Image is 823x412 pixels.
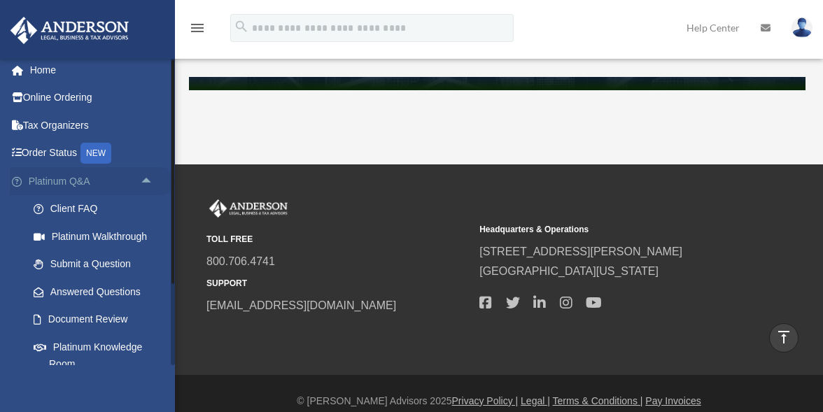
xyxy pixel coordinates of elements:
a: 800.706.4741 [206,255,275,267]
a: Client FAQ [20,195,175,223]
a: [GEOGRAPHIC_DATA][US_STATE] [479,265,659,277]
a: vertical_align_top [769,323,799,353]
a: [EMAIL_ADDRESS][DOMAIN_NAME] [206,299,396,311]
small: TOLL FREE [206,232,470,247]
a: Document Review [20,306,175,334]
small: Headquarters & Operations [479,222,743,237]
a: menu [189,24,206,36]
a: Pay Invoices [645,395,701,406]
a: Home [10,56,175,84]
div: NEW [80,143,111,164]
img: Anderson Advisors Platinum Portal [6,17,133,44]
a: Terms & Conditions | [553,395,643,406]
a: Submit a Question [20,250,175,278]
a: Platinum Knowledge Room [20,333,175,378]
a: [STREET_ADDRESS][PERSON_NAME] [479,246,682,257]
div: © [PERSON_NAME] Advisors 2025 [175,392,823,410]
a: Online Ordering [10,84,175,112]
a: Privacy Policy | [452,395,519,406]
img: Anderson Advisors Platinum Portal [206,199,290,218]
a: Answered Questions [20,278,175,306]
a: Legal | [521,395,550,406]
a: Order StatusNEW [10,139,175,168]
img: User Pic [792,17,813,38]
i: menu [189,20,206,36]
a: Platinum Q&Aarrow_drop_up [10,167,175,195]
a: Tax Organizers [10,111,175,139]
i: vertical_align_top [775,329,792,346]
i: search [234,19,249,34]
a: Platinum Walkthrough [20,222,175,250]
small: SUPPORT [206,276,470,291]
span: arrow_drop_up [140,167,168,196]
